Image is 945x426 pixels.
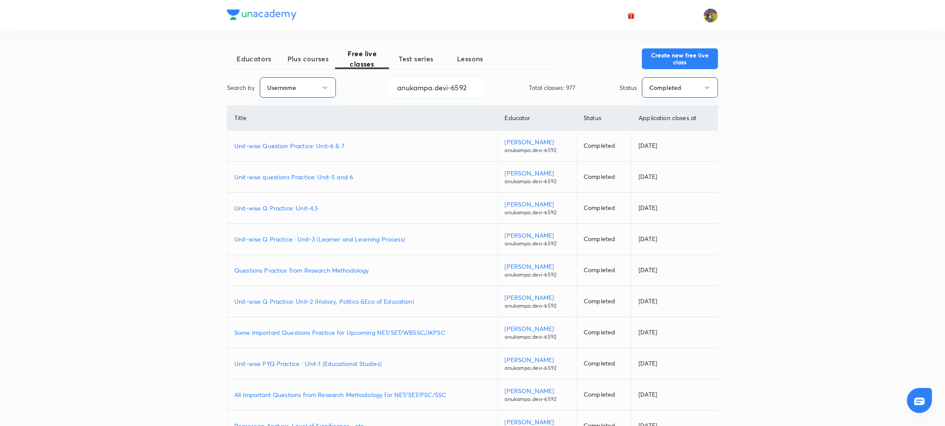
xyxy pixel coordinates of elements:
a: Unit-wise questions Practice: Unit-5 and 6 [234,172,491,181]
p: [PERSON_NAME] [505,386,570,395]
a: [PERSON_NAME]anukampa.devi-6592 [505,355,570,372]
td: Completed [577,348,632,379]
a: Unit-wise Q Practice: Unit-2 (History, Politics &Eco of Education) [234,297,491,306]
p: Search by [227,83,255,92]
button: Username [260,77,336,98]
td: [DATE] [632,379,718,410]
button: Completed [642,77,718,98]
p: Status [619,83,637,92]
p: anukampa.devi-6592 [505,364,570,372]
p: anukampa.devi-6592 [505,333,570,341]
input: Search... [387,76,485,99]
a: [PERSON_NAME]anukampa.devi-6592 [505,324,570,341]
td: Completed [577,255,632,286]
th: Application closes at [632,106,718,130]
p: [PERSON_NAME] [505,137,570,146]
a: [PERSON_NAME]anukampa.devi-6592 [505,168,570,185]
a: Some Important Questions Practice for Upcoming NET/SET/WBSSC/JKPSC [234,328,491,337]
a: [PERSON_NAME]anukampa.devi-6592 [505,137,570,154]
td: Completed [577,193,632,224]
p: anukampa.devi-6592 [505,146,570,154]
a: All Important Questions from Research Methodology for NET/SET/PSC/SSC [234,390,491,399]
span: Educators [227,54,281,64]
a: Unit-wise Q Practice: Unit-4,5 [234,203,491,213]
td: [DATE] [632,286,718,317]
td: [DATE] [632,255,718,286]
a: Unit-wise PYQ Practice : Unit-1 (Educational Studies) [234,359,491,368]
a: [PERSON_NAME]anukampa.devi-6592 [505,386,570,403]
th: Title [227,106,498,130]
p: [PERSON_NAME] [505,262,570,271]
p: [PERSON_NAME] [505,355,570,364]
p: Total classes: 977 [529,83,576,92]
td: [DATE] [632,224,718,255]
th: Educator [498,106,577,130]
span: Free live classes [335,48,389,69]
a: [PERSON_NAME]anukampa.devi-6592 [505,200,570,216]
p: anukampa.devi-6592 [505,271,570,279]
td: [DATE] [632,162,718,193]
th: Status [577,106,632,130]
p: [PERSON_NAME] [505,200,570,209]
span: Test series [389,54,443,64]
a: Company Logo [227,10,297,22]
a: [PERSON_NAME]anukampa.devi-6592 [505,262,570,279]
button: avatar [624,9,638,22]
td: [DATE] [632,130,718,162]
td: Completed [577,224,632,255]
a: Questions Practice from Research Methodology [234,266,491,275]
img: avatar [627,12,635,19]
p: anukampa.devi-6592 [505,209,570,216]
td: [DATE] [632,193,718,224]
p: [PERSON_NAME] [505,168,570,178]
a: Unit-wise Q Practice : Unit-3 (Learner and Learning Process) [234,235,491,244]
span: Lessons [443,54,497,64]
img: Company Logo [227,10,297,20]
td: [DATE] [632,348,718,379]
p: anukampa.devi-6592 [505,178,570,185]
p: [PERSON_NAME] [505,293,570,302]
p: anukampa.devi-6592 [505,240,570,248]
td: Completed [577,317,632,348]
img: sajan k [703,8,718,23]
p: [PERSON_NAME] [505,324,570,333]
td: Completed [577,379,632,410]
p: [PERSON_NAME] [505,231,570,240]
td: [DATE] [632,317,718,348]
span: Plus courses [281,54,335,64]
p: anukampa.devi-6592 [505,395,570,403]
button: Create new free live class [642,48,718,69]
p: anukampa.devi-6592 [505,302,570,310]
td: Completed [577,162,632,193]
td: Completed [577,286,632,317]
a: [PERSON_NAME]anukampa.devi-6592 [505,293,570,310]
a: [PERSON_NAME]anukampa.devi-6592 [505,231,570,248]
td: Completed [577,130,632,162]
a: Unit-wise Question Practice: Unit-6 & 7 [234,141,491,150]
